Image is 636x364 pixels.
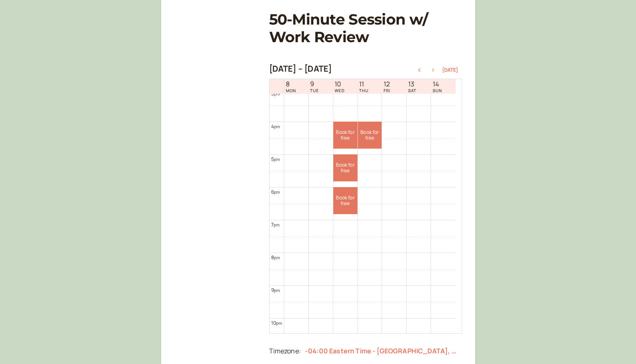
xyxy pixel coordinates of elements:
[335,88,345,93] span: WED
[333,129,357,141] span: Book for free
[271,253,280,261] div: 8
[408,88,416,93] span: SAT
[382,79,392,94] a: September 12, 2025
[359,88,369,93] span: THU
[358,129,382,141] span: Book for free
[271,319,282,327] div: 10
[271,122,280,130] div: 4
[269,346,301,357] div: Timezone:
[384,80,390,88] span: 12
[431,79,444,94] a: September 14, 2025
[274,287,280,293] span: pm
[333,162,357,174] span: Book for free
[271,286,280,294] div: 9
[286,88,296,93] span: MON
[276,320,282,326] span: pm
[310,88,319,93] span: TUE
[310,80,319,88] span: 9
[274,124,280,129] span: pm
[286,80,296,88] span: 8
[274,91,280,97] span: pm
[308,79,321,94] a: September 9, 2025
[442,67,458,73] button: [DATE]
[359,80,369,88] span: 11
[271,155,280,163] div: 5
[333,79,346,94] a: September 10, 2025
[274,189,280,195] span: pm
[408,80,416,88] span: 13
[274,222,279,228] span: pm
[333,195,357,207] span: Book for free
[433,88,442,93] span: SUN
[433,80,442,88] span: 14
[269,11,462,46] h1: 50-Minute Session w/ Work Review
[269,64,332,74] h2: [DATE] – [DATE]
[274,255,280,260] span: pm
[384,88,390,93] span: FRI
[407,79,418,94] a: September 13, 2025
[284,79,298,94] a: September 8, 2025
[335,80,345,88] span: 10
[271,221,280,228] div: 7
[357,79,370,94] a: September 11, 2025
[274,156,280,162] span: pm
[271,188,280,196] div: 6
